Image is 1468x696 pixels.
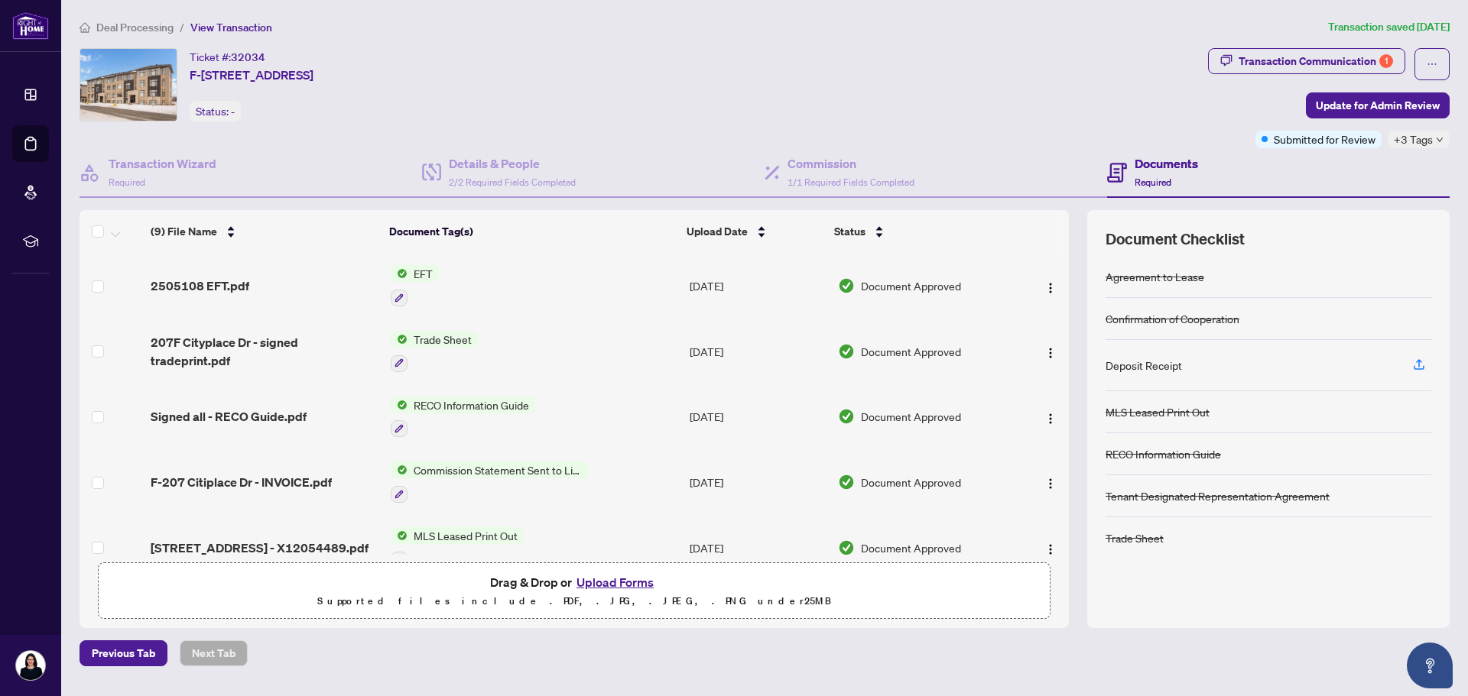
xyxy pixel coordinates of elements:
button: Status IconMLS Leased Print Out [391,527,524,568]
button: Logo [1038,274,1063,298]
span: Document Approved [861,408,961,425]
span: MLS Leased Print Out [408,527,524,544]
span: 207F Cityplace Dr - signed tradeprint.pdf [151,333,378,370]
span: View Transaction [190,21,272,34]
span: RECO Information Guide [408,397,535,413]
span: Drag & Drop or [490,572,658,592]
span: [STREET_ADDRESS] - X12054489.pdf [151,539,369,557]
span: Signed all - RECO Guide.pdf [151,407,307,426]
img: Document Status [838,474,855,490]
div: Ticket #: [190,48,265,66]
h4: Details & People [449,154,576,173]
th: Document Tag(s) [383,210,681,253]
span: 2/2 Required Fields Completed [449,176,576,188]
span: Document Approved [861,277,961,294]
span: down [1436,136,1444,144]
img: Status Icon [391,527,408,544]
span: Document Approved [861,343,961,360]
th: Status [828,210,1012,253]
span: F-[STREET_ADDRESS] [190,66,313,84]
span: Deal Processing [96,21,174,34]
div: RECO Information Guide [1106,445,1221,462]
div: Status: [190,101,241,121]
p: Supported files include .PDF, .JPG, .JPEG, .PNG under 25 MB [108,592,1041,610]
span: Submitted for Review [1274,131,1375,147]
div: Trade Sheet [1106,529,1164,546]
span: 32034 [231,50,265,64]
div: Tenant Designated Representation Agreement [1106,487,1330,504]
h4: Commission [788,154,914,173]
img: logo [12,11,49,40]
span: Commission Statement Sent to Listing Brokerage [408,461,589,478]
span: Required [1135,176,1171,188]
img: Status Icon [391,397,408,413]
img: Profile Icon [16,651,45,680]
th: Upload Date [680,210,828,253]
img: Logo [1044,413,1057,425]
button: Previous Tab [80,640,167,666]
img: Logo [1044,347,1057,359]
article: Transaction saved [DATE] [1328,18,1450,36]
span: Status [834,223,866,240]
button: Status IconTrade Sheet [391,331,478,372]
span: Previous Tab [92,641,155,665]
h4: Transaction Wizard [109,154,216,173]
div: Confirmation of Cooperation [1106,310,1239,327]
div: Deposit Receipt [1106,357,1182,374]
button: Logo [1038,536,1063,560]
div: 1 [1379,54,1393,68]
li: / [180,18,184,36]
span: ellipsis [1427,59,1437,70]
span: 2505108 EFT.pdf [151,277,249,295]
button: Logo [1038,404,1063,429]
img: Status Icon [391,331,408,348]
button: Upload Forms [572,572,658,592]
span: Document Approved [861,474,961,490]
img: Status Icon [391,265,408,282]
span: Document Checklist [1106,228,1245,250]
td: [DATE] [684,319,832,384]
img: Document Status [838,343,855,360]
span: F-207 Citiplace Dr - INVOICE.pdf [151,473,332,491]
button: Status IconEFT [391,265,439,306]
img: Document Status [838,408,855,425]
span: home [80,22,90,33]
img: Logo [1044,282,1057,294]
img: Logo [1044,477,1057,490]
td: [DATE] [684,449,832,515]
button: Status IconRECO Information Guide [391,397,535,438]
span: +3 Tags [1394,131,1433,148]
span: 1/1 Required Fields Completed [788,176,914,188]
div: MLS Leased Print Out [1106,403,1210,420]
th: (9) File Name [145,210,383,253]
div: Transaction Communication [1239,49,1393,73]
span: Required [109,176,145,188]
td: [DATE] [684,515,832,581]
div: Agreement to Lease [1106,268,1204,285]
td: [DATE] [684,384,832,450]
button: Status IconCommission Statement Sent to Listing Brokerage [391,461,589,503]
button: Open asap [1407,643,1453,688]
span: Upload Date [687,223,748,240]
img: Status Icon [391,461,408,478]
img: Logo [1044,543,1057,555]
img: Document Status [838,539,855,556]
span: Drag & Drop orUpload FormsSupported files include .PDF, .JPG, .JPEG, .PNG under25MB [99,563,1050,620]
img: IMG-X12054489_1.jpg [80,49,177,121]
h4: Documents [1135,154,1198,173]
button: Transaction Communication1 [1208,48,1405,74]
span: Document Approved [861,539,961,556]
img: Document Status [838,277,855,294]
button: Update for Admin Review [1306,92,1450,118]
button: Logo [1038,339,1063,364]
span: Trade Sheet [408,331,478,348]
span: EFT [408,265,439,282]
button: Next Tab [180,640,248,666]
td: [DATE] [684,253,832,319]
span: (9) File Name [151,223,217,240]
span: - [231,105,235,118]
button: Logo [1038,470,1063,494]
span: Update for Admin Review [1316,93,1440,118]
